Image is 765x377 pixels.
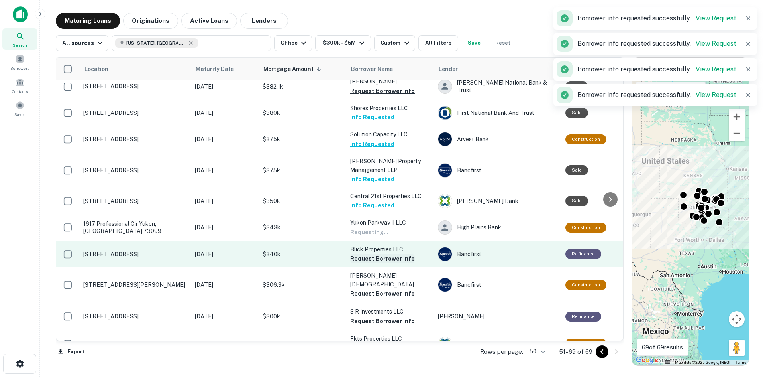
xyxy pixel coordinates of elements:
[350,201,394,210] button: Info Requested
[438,164,452,177] img: picture
[696,40,736,47] a: View Request
[83,136,187,143] p: [STREET_ADDRESS]
[10,65,29,71] span: Borrowers
[438,337,452,351] img: picture
[350,139,394,149] button: Info Requested
[438,278,557,292] div: Bancfirst
[83,197,187,205] p: [STREET_ADDRESS]
[195,280,255,289] p: [DATE]
[263,280,342,289] p: $306.3k
[438,247,557,261] div: Bancfirst
[350,174,394,184] button: Info Requested
[263,109,342,117] p: $380k
[565,223,606,233] div: This loan purpose was for construction
[263,82,342,91] p: $382.1k
[438,79,557,93] div: [PERSON_NAME] National Bank & Trust
[274,35,312,51] button: Office
[83,340,187,347] p: [STREET_ADDRESS]
[83,251,187,258] p: [STREET_ADDRESS]
[461,35,487,51] button: Save your search to get updates of matches that match your search criteria.
[263,223,342,232] p: $343k
[13,42,27,48] span: Search
[696,14,736,22] a: View Request
[596,345,608,358] button: Go to previous page
[2,98,37,119] a: Saved
[191,58,259,80] th: Maturity Date
[632,58,749,365] div: 0 0
[438,106,452,120] img: picture
[577,90,736,100] p: Borrower info requested successfully.
[195,166,255,175] p: [DATE]
[374,35,415,51] button: Custom
[526,346,546,357] div: 50
[56,346,87,358] button: Export
[438,106,557,120] div: First National Bank And Trust
[126,39,186,47] span: [US_STATE], [GEOGRAPHIC_DATA]
[83,281,187,288] p: [STREET_ADDRESS][PERSON_NAME]
[480,347,523,357] p: Rows per page:
[350,86,415,96] button: Request Borrower Info
[559,347,592,357] p: 51–69 of 69
[195,197,255,205] p: [DATE]
[56,13,120,29] button: Maturing Loans
[195,250,255,259] p: [DATE]
[14,111,26,118] span: Saved
[350,307,430,316] p: 3 R Investments LLC
[83,109,187,116] p: [STREET_ADDRESS]
[438,163,557,178] div: Bancfirst
[56,35,108,51] button: All sources
[195,312,255,321] p: [DATE]
[350,113,394,122] button: Info Requested
[196,64,244,74] span: Maturity Date
[350,218,430,227] p: Yukon Parkway II LLC
[696,65,736,73] a: View Request
[12,88,28,95] span: Contacts
[123,13,178,29] button: Originations
[79,58,191,80] th: Location
[195,109,255,117] p: [DATE]
[350,192,430,201] p: Central 21st Properties LLC
[438,337,557,351] div: [PERSON_NAME] Bank
[181,13,237,29] button: Active Loans
[83,167,187,174] p: [STREET_ADDRESS]
[729,109,745,125] button: Zoom in
[350,104,430,113] p: Shores Properties LLC
[438,220,557,235] div: High Plains Bank
[259,58,346,80] th: Mortgage Amount
[438,194,557,208] div: [PERSON_NAME] Bank
[418,35,458,51] button: All Filters
[675,360,730,365] span: Map data ©2025 Google, INEGI
[577,14,736,23] p: Borrower info requested successfully.
[263,166,342,175] p: $375k
[263,339,342,348] p: $300k
[2,28,37,50] a: Search
[346,58,434,80] th: Borrower Name
[83,83,187,90] p: [STREET_ADDRESS]
[350,77,430,86] p: [PERSON_NAME]
[565,134,606,144] div: This loan purpose was for construction
[438,194,452,208] img: picture
[2,51,37,73] a: Borrowers
[195,339,255,348] p: [DATE]
[263,64,324,74] span: Mortgage Amount
[240,13,288,29] button: Lenders
[350,271,430,289] p: [PERSON_NAME][DEMOGRAPHIC_DATA]
[195,135,255,144] p: [DATE]
[438,278,452,292] img: picture
[351,64,393,74] span: Borrower Name
[83,313,187,320] p: [STREET_ADDRESS]
[438,132,452,146] img: picture
[350,130,430,139] p: Solution Capacity LLC
[315,35,371,51] button: $300k - $5M
[62,38,105,48] div: All sources
[725,313,765,351] div: Chat Widget
[565,108,588,118] div: Sale
[438,312,557,321] p: [PERSON_NAME]
[263,197,342,205] p: $350k
[634,355,660,365] a: Open this area in Google Maps (opens a new window)
[350,245,430,254] p: Blick Properties LLC
[434,58,561,80] th: Lender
